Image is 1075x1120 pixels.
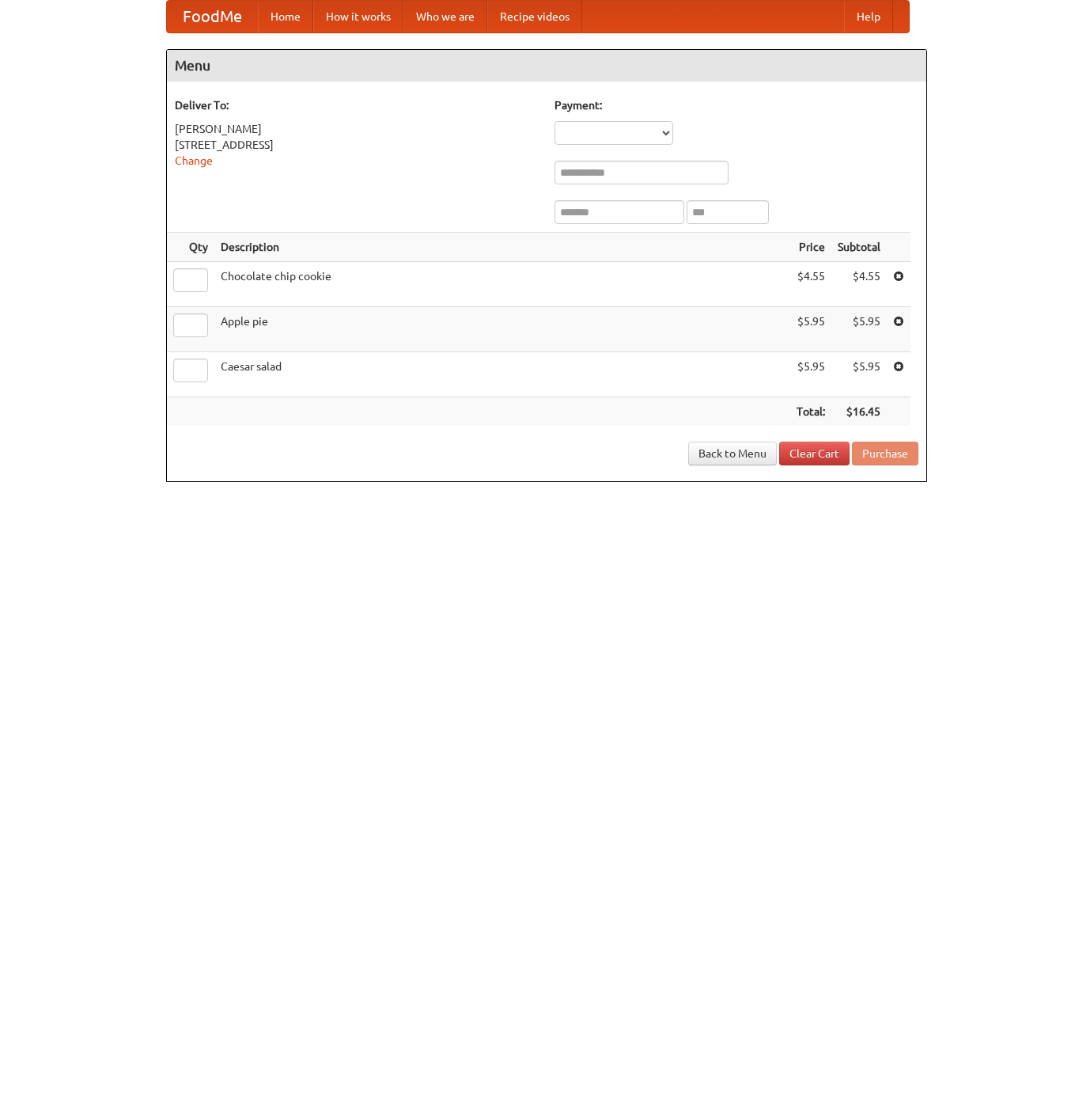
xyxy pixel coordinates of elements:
[831,397,887,427] th: $16.45
[214,233,790,262] th: Description
[779,442,850,465] a: Clear Cart
[175,137,539,153] div: [STREET_ADDRESS]
[831,307,887,352] td: $5.95
[167,1,258,32] a: FoodMe
[487,1,582,32] a: Recipe videos
[831,233,887,262] th: Subtotal
[688,442,777,465] a: Back to Menu
[175,154,213,167] a: Change
[555,97,918,113] h5: Payment:
[852,442,918,465] button: Purchase
[258,1,313,32] a: Home
[831,352,887,397] td: $5.95
[175,97,539,113] h5: Deliver To:
[167,50,926,82] h4: Menu
[831,262,887,307] td: $4.55
[214,262,790,307] td: Chocolate chip cookie
[790,262,831,307] td: $4.55
[790,397,831,427] th: Total:
[844,1,893,32] a: Help
[790,233,831,262] th: Price
[313,1,403,32] a: How it works
[167,233,214,262] th: Qty
[214,352,790,397] td: Caesar salad
[403,1,487,32] a: Who we are
[214,307,790,352] td: Apple pie
[790,307,831,352] td: $5.95
[790,352,831,397] td: $5.95
[175,121,539,137] div: [PERSON_NAME]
